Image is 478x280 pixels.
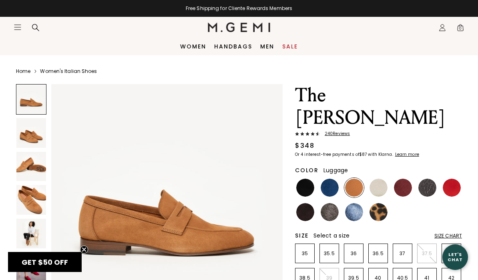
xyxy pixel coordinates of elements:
img: Sunset Red [443,179,461,197]
img: Burgundy [394,179,412,197]
klarna-placement-style-body: with Klarna [368,151,394,157]
p: 37 [393,250,412,257]
span: Luggage [323,166,348,174]
button: Close teaser [80,246,88,254]
a: Handbags [214,43,252,50]
h2: Color [295,167,319,173]
div: Let's Chat [442,252,468,262]
p: 35 [295,250,314,257]
img: Light Oatmeal [370,179,388,197]
img: Sapphire [345,203,363,221]
img: The Sacca Donna [16,118,46,148]
p: 38 [442,250,461,257]
img: Dark Chocolate [296,203,314,221]
p: 37.5 [418,250,436,257]
img: Black [296,179,314,197]
p: 36 [344,250,363,257]
div: GET $50 OFFClose teaser [8,252,82,272]
span: GET $50 OFF [22,257,68,267]
div: Size Chart [434,233,462,239]
img: M.Gemi [208,22,271,32]
a: Home [16,68,30,75]
span: 0 [456,25,464,33]
a: 240Reviews [295,131,462,138]
a: Learn more [394,152,419,157]
klarna-placement-style-body: Or 4 interest-free payments of [295,151,359,157]
img: Cocoa [321,203,339,221]
img: The Sacca Donna [16,152,46,181]
h2: Size [295,232,309,239]
h1: The [PERSON_NAME] [295,84,462,129]
img: The Sacca Donna [16,185,46,215]
a: Women's Italian Shoes [40,68,97,75]
button: Open site menu [14,23,22,31]
klarna-placement-style-amount: $87 [359,151,367,157]
img: Dark Gunmetal [418,179,436,197]
span: 240 Review s [320,131,350,136]
div: $348 [295,141,314,151]
img: The Sacca Donna [16,219,46,248]
img: Luggage [345,179,363,197]
a: Women [180,43,206,50]
a: Men [260,43,274,50]
p: 36.5 [369,250,388,257]
img: Leopard [370,203,388,221]
span: Select a size [313,232,349,240]
a: Sale [282,43,298,50]
klarna-placement-style-cta: Learn more [395,151,419,157]
img: Navy [321,179,339,197]
p: 35.5 [320,250,339,257]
